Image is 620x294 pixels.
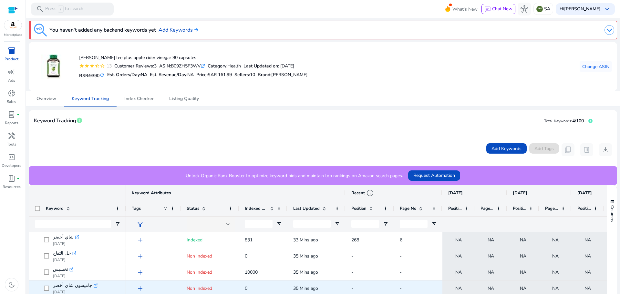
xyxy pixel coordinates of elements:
[400,237,402,243] span: 6
[132,206,141,211] span: Tags
[491,145,522,152] span: Add Keywords
[53,265,68,274] span: تخسيس
[208,72,232,78] span: SAR 161.99
[159,63,171,69] b: ASIN:
[335,221,340,227] button: Open Filter Menu
[8,175,15,182] span: book_4
[604,25,614,35] img: dropdown-arrow.svg
[293,269,318,275] span: 35 Mins ago
[351,237,359,243] span: 268
[448,206,462,211] span: Position
[99,72,105,78] mat-icon: refresh
[293,237,318,243] span: 33 Mins ago
[243,63,278,69] b: Last Updated on
[552,266,559,279] span: NA
[258,72,308,78] h5: :
[208,63,227,69] b: Category:
[492,6,512,12] span: Chat Now
[243,63,294,69] div: : [DATE]
[584,266,591,279] span: NA
[17,113,19,116] span: fiber_manual_record
[609,205,615,222] span: Columns
[234,72,255,78] h5: Sellers:
[584,233,591,247] span: NA
[159,26,198,34] a: Add Keywords
[560,7,601,11] p: Hi
[187,72,194,78] span: NA
[7,99,16,105] p: Sales
[582,63,609,70] span: Change ASIN
[293,220,331,228] input: Last Updated Filter Input
[271,72,308,78] span: [PERSON_NAME]
[34,115,76,127] span: Keyword Tracking
[72,96,109,101] span: Keyword Tracking
[150,72,194,78] h5: Est. Revenue/Day:
[136,269,144,276] span: add
[34,24,47,36] img: keyword-tracking.svg
[193,28,198,32] img: arrow-right.svg
[159,63,205,69] div: B09ZH5F3WV
[545,206,559,211] span: Page No
[577,206,591,211] span: Position
[400,206,416,211] span: Page No
[245,269,258,275] span: 10000
[351,285,353,291] span: -
[114,63,154,69] b: Customer Reviews:
[400,220,428,228] input: Page No Filter Input
[599,143,612,156] button: download
[552,249,559,263] span: NA
[552,233,559,247] span: NA
[400,253,402,259] span: -
[8,68,15,76] span: campaign
[107,72,147,78] h5: Est. Orders/Day:
[520,266,526,279] span: NA
[35,220,111,228] input: Keyword Filter Input
[89,73,99,79] span: 9390
[4,20,22,30] img: amazon.svg
[169,96,199,101] span: Listing Quality
[187,285,212,291] span: Non Indexed
[245,253,247,259] span: 0
[602,146,609,154] span: download
[53,257,76,262] p: [DATE]
[513,206,526,211] span: Position
[448,190,463,196] span: [DATE]
[603,5,611,13] span: keyboard_arrow_down
[580,61,612,72] button: Change ASIN
[293,253,318,259] span: 35 Mins ago
[351,253,353,259] span: -
[564,6,601,12] b: [PERSON_NAME]
[293,285,318,291] span: 35 Mins ago
[84,63,89,68] mat-icon: star
[105,63,112,69] div: 13
[258,72,270,78] span: Brand
[115,221,120,227] button: Open Filter Menu
[186,172,403,179] p: Unlock Organic Rank Booster to optimize keyword bids and maintain top rankings on Amazon search p...
[45,5,83,13] p: Press to search
[7,141,16,147] p: Tools
[431,221,437,227] button: Open Filter Menu
[53,273,73,279] p: [DATE]
[383,221,388,227] button: Open Filter Menu
[544,3,550,15] p: SA
[293,206,320,211] span: Last Updated
[79,63,84,68] mat-icon: star
[136,252,144,260] span: add
[250,72,255,78] span: 10
[245,237,253,243] span: 831
[114,63,157,69] div: 3
[53,241,79,246] p: [DATE]
[136,236,144,244] span: add
[413,172,455,179] span: Request Automation
[136,285,144,292] span: add
[8,153,15,161] span: code_blocks
[79,72,105,79] h5: BSR:
[8,132,15,140] span: handyman
[8,111,15,118] span: lab_profile
[544,118,572,124] span: Total Keywords:
[187,269,212,275] span: Non Indexed
[351,269,353,275] span: -
[276,221,282,227] button: Open Filter Menu
[400,269,402,275] span: -
[196,72,232,78] h5: Price:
